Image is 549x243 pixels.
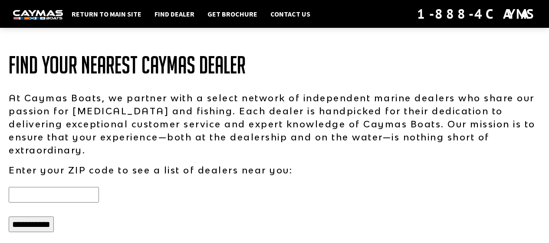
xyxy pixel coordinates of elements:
[9,52,540,78] h1: Find Your Nearest Caymas Dealer
[417,4,536,23] div: 1-888-4CAYMAS
[266,8,315,20] a: Contact Us
[67,8,146,20] a: Return to main site
[9,91,540,156] p: At Caymas Boats, we partner with a select network of independent marine dealers who share our pas...
[203,8,262,20] a: Get Brochure
[13,10,63,19] img: white-logo-c9c8dbefe5ff5ceceb0f0178aa75bf4bb51f6bca0971e226c86eb53dfe498488.png
[9,163,540,176] p: Enter your ZIP code to see a list of dealers near you:
[150,8,199,20] a: Find Dealer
